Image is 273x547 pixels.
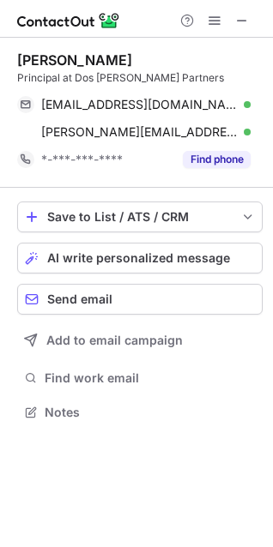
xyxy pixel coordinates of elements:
button: Notes [17,400,263,424]
span: [EMAIL_ADDRESS][DOMAIN_NAME] [41,97,238,112]
span: AI write personalized message [47,251,230,265]
button: Reveal Button [183,151,251,168]
div: Principal at Dos [PERSON_NAME] Partners [17,70,263,86]
button: Send email [17,284,263,315]
div: Save to List / ATS / CRM [47,210,233,224]
button: Add to email campaign [17,325,263,356]
span: Find work email [45,370,256,386]
span: [PERSON_NAME][EMAIL_ADDRESS][DOMAIN_NAME] [41,124,238,140]
span: Add to email campaign [46,334,183,347]
button: AI write personalized message [17,243,263,273]
span: Send email [47,292,112,306]
span: Notes [45,405,256,420]
button: save-profile-one-click [17,201,263,232]
div: [PERSON_NAME] [17,51,132,69]
button: Find work email [17,366,263,390]
img: ContactOut v5.3.10 [17,10,120,31]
